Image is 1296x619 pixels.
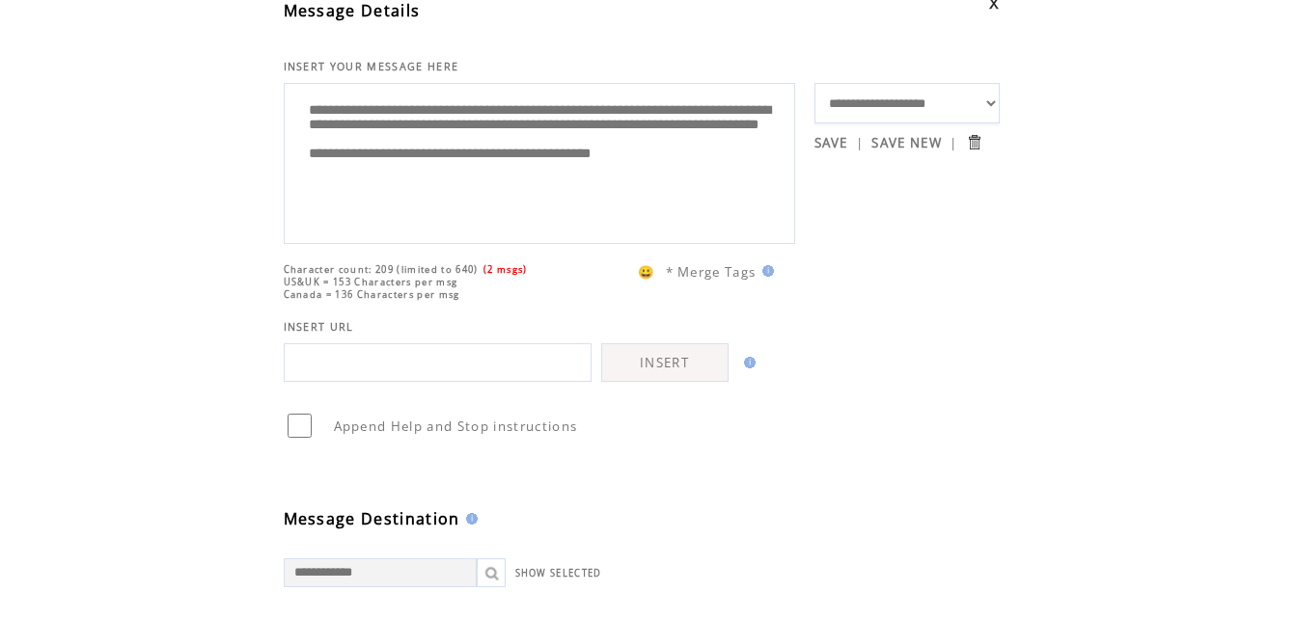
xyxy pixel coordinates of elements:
img: help.gif [738,357,756,368]
span: 😀 [638,263,655,281]
span: Append Help and Stop instructions [334,417,578,435]
a: SHOW SELECTED [515,567,602,579]
img: help.gif [757,265,774,277]
a: INSERT [601,343,729,382]
span: Canada = 136 Characters per msg [284,288,460,301]
span: | [950,134,957,151]
span: | [856,134,864,151]
a: SAVE NEW [871,134,942,151]
span: (2 msgs) [483,263,528,276]
input: Submit [965,133,983,151]
span: US&UK = 153 Characters per msg [284,276,458,288]
span: INSERT YOUR MESSAGE HERE [284,60,459,73]
img: help.gif [460,513,478,525]
span: INSERT URL [284,320,354,334]
span: Message Destination [284,508,460,529]
span: Character count: 209 (limited to 640) [284,263,479,276]
a: SAVE [814,134,848,151]
span: * Merge Tags [666,263,757,281]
